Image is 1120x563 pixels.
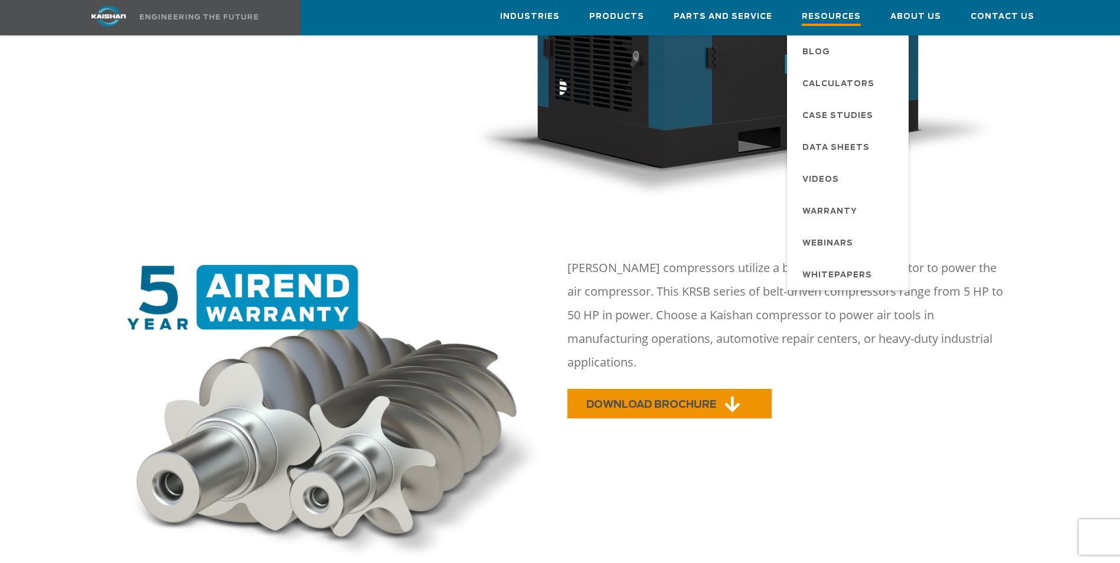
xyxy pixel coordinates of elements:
span: Resources [802,10,861,26]
a: Case Studies [791,99,909,131]
span: DOWNLOAD BROCHURE [586,400,716,410]
a: Warranty [791,195,909,227]
a: Industries [500,1,560,32]
span: Products [589,10,644,24]
span: Warranty [802,202,857,222]
span: Industries [500,10,560,24]
img: kaishan logo [64,6,153,27]
span: Whitepapers [802,266,872,286]
span: About Us [890,10,941,24]
span: Calculators [802,74,874,94]
a: Videos [791,163,909,195]
span: Parts and Service [674,10,772,24]
span: Blog [802,42,830,63]
a: About Us [890,1,941,32]
p: [PERSON_NAME] compressors utilize a belt connected to a motor to power the air compressor. This K... [567,256,1009,374]
a: Resources [802,1,861,35]
a: DOWNLOAD BROCHURE [567,389,772,418]
a: Webinars [791,227,909,258]
a: Parts and Service [674,1,772,32]
img: Engineering the future [140,14,258,19]
a: Calculators [791,67,909,99]
span: Data Sheets [802,138,870,158]
a: Contact Us [971,1,1034,32]
span: Videos [802,170,839,190]
a: Products [589,1,644,32]
a: Whitepapers [791,258,909,290]
a: Blog [791,35,909,67]
span: Contact Us [971,10,1034,24]
span: Case Studies [802,106,873,126]
span: Webinars [802,234,853,254]
a: Data Sheets [791,131,909,163]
